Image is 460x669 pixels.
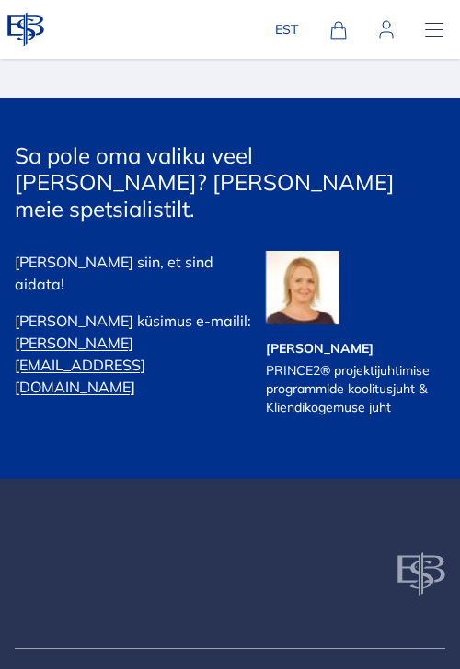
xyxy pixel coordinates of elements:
button: EST [268,13,305,46]
h2: Sa pole oma valiku veel [PERSON_NAME]? [PERSON_NAME] meie spetsialistilt. [15,142,445,221]
a: [PERSON_NAME][EMAIL_ADDRESS][DOMAIN_NAME] [15,334,145,396]
p: [PERSON_NAME] küsimus e-mailil: [15,310,255,398]
p: PRINCE2® projektijuhtimise programmide koolitusjuht & Kliendikogemuse juht [266,361,445,416]
p: [PERSON_NAME] [266,339,445,357]
p: [PERSON_NAME] siin, et sind aidata! [15,251,255,295]
img: PRINCE2® projektijuhtimise programmide koolitusjuht & Kliendikogemuse juht [266,251,339,324]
